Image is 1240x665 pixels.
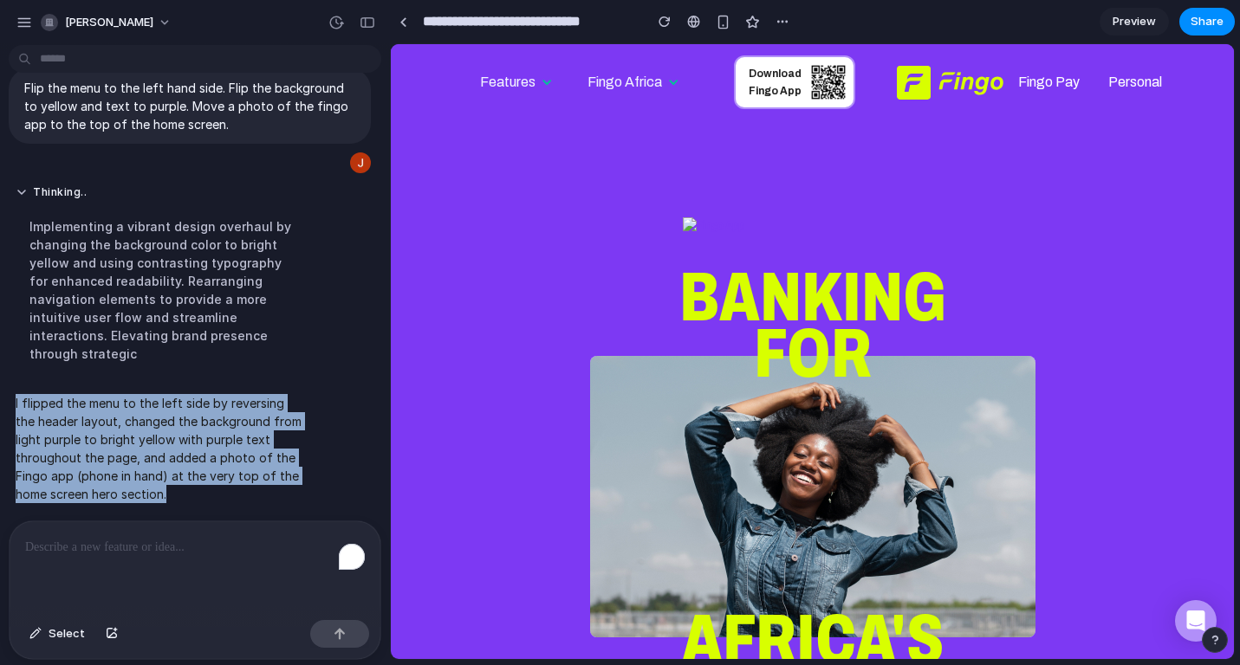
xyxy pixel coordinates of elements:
span: Select [49,625,85,642]
img: Fingo App [292,173,552,190]
div: Features [72,12,179,64]
div: Personal [717,29,771,47]
h1: BANKING FOR [289,225,555,338]
div: To enrich screen reader interactions, please activate Accessibility in Grammarly extension settings [10,521,380,613]
p: I flipped the menu to the left side by reversing the header layout, changed the background from l... [16,394,305,503]
div: Fingo Pay [627,29,697,47]
img: Fingo QR code [416,16,459,60]
button: Select [21,620,94,648]
p: Flip the menu to the left hand side. Flip the background to yellow and text to purple. Move a pho... [24,79,355,133]
div: Features [89,29,145,47]
button: [PERSON_NAME] [34,9,180,36]
div: Fingo Africa [179,12,306,64]
span: [PERSON_NAME] [65,14,153,31]
div: Implementing a vibrant design overhaul by changing the background color to bright yellow and usin... [16,207,305,373]
div: Download Fingo App [358,21,411,55]
a: Preview [1100,8,1169,36]
button: Share [1179,8,1235,36]
span: Share [1191,13,1224,30]
div: Fingo Africa [197,29,271,47]
span: Preview [1113,13,1156,30]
